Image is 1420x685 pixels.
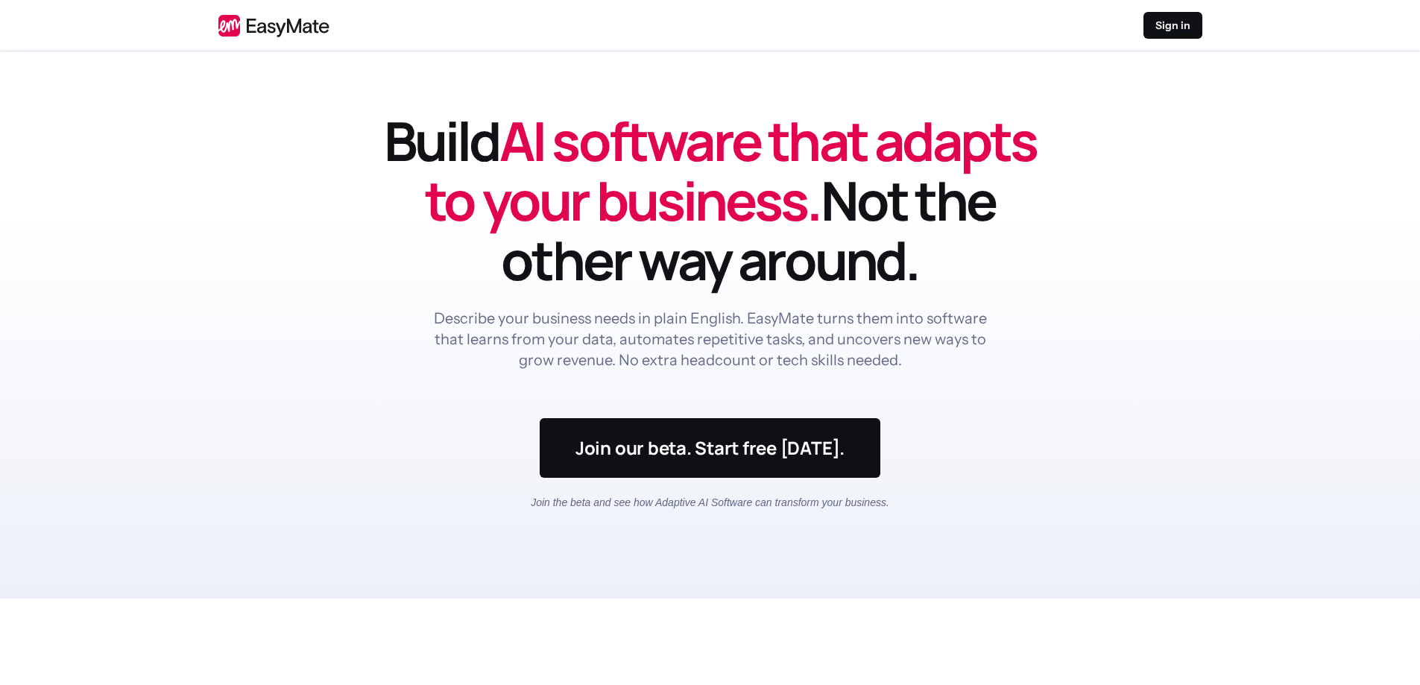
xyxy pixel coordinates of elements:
a: Sign in [1143,12,1202,39]
span: AI software that adapts to your business. [425,104,1036,237]
em: Join the beta and see how Adaptive AI Software can transform your business. [531,496,889,508]
img: EasyMate logo [218,14,329,37]
h1: Build Not the other way around. [382,111,1038,290]
p: Sign in [1155,18,1190,33]
p: Describe your business needs in plain English. EasyMate turns them into software that learns from... [430,308,991,370]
